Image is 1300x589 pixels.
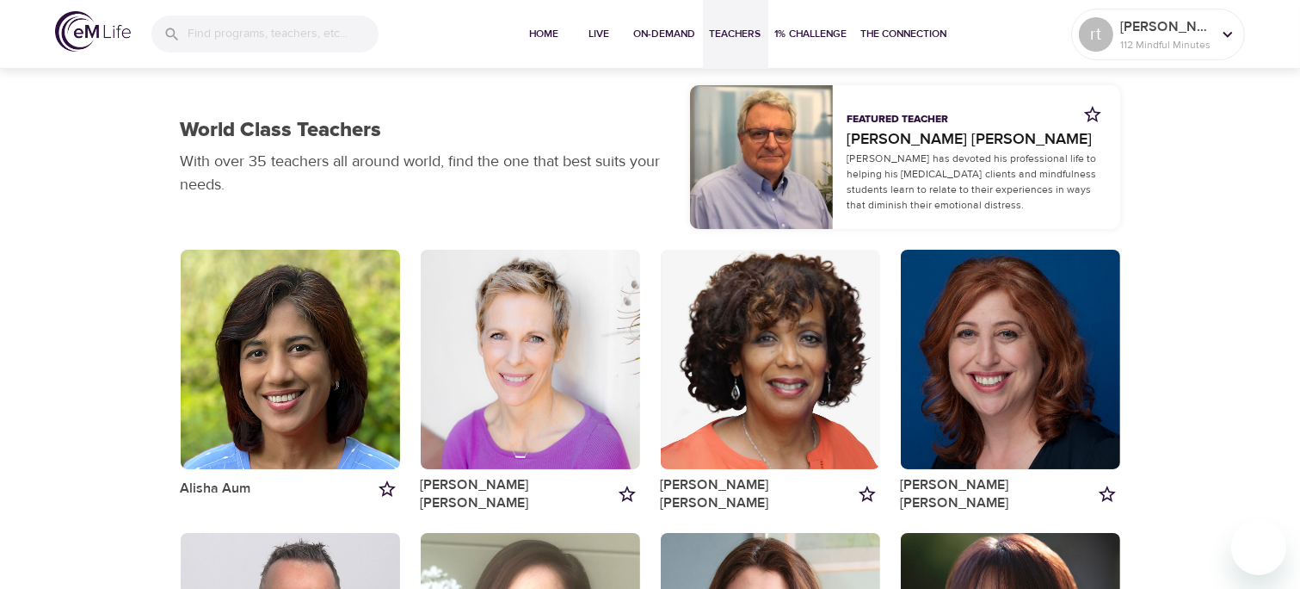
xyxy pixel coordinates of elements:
div: rt [1079,17,1113,52]
a: [PERSON_NAME] [PERSON_NAME] [847,127,1106,151]
a: [PERSON_NAME] [PERSON_NAME] [661,476,854,513]
a: [PERSON_NAME] [PERSON_NAME] [901,476,1094,513]
p: Featured Teacher [847,112,948,127]
button: Add to my favorites [854,481,880,507]
a: Alisha Aum [181,480,252,498]
span: On-Demand [634,25,696,43]
span: Home [524,25,565,43]
p: [PERSON_NAME] has devoted his professional life to helping his [MEDICAL_DATA] clients and mindful... [847,151,1106,213]
span: The Connection [861,25,947,43]
h1: World Class Teachers [181,118,382,143]
p: With over 35 teachers all around world, find the one that best suits your needs. [181,150,669,196]
img: logo [55,11,131,52]
p: [PERSON_NAME] [1120,16,1211,37]
span: Teachers [710,25,761,43]
a: [PERSON_NAME] [PERSON_NAME] [421,476,614,513]
p: 112 Mindful Minutes [1120,37,1211,53]
button: Add to my favorites [374,476,400,502]
button: Add to my favorites [1080,102,1106,127]
button: Add to my favorites [1094,481,1120,507]
span: 1% Challenge [775,25,847,43]
button: Add to my favorites [614,481,640,507]
span: Live [579,25,620,43]
input: Find programs, teachers, etc... [188,15,379,53]
iframe: Button to launch messaging window [1231,520,1286,575]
